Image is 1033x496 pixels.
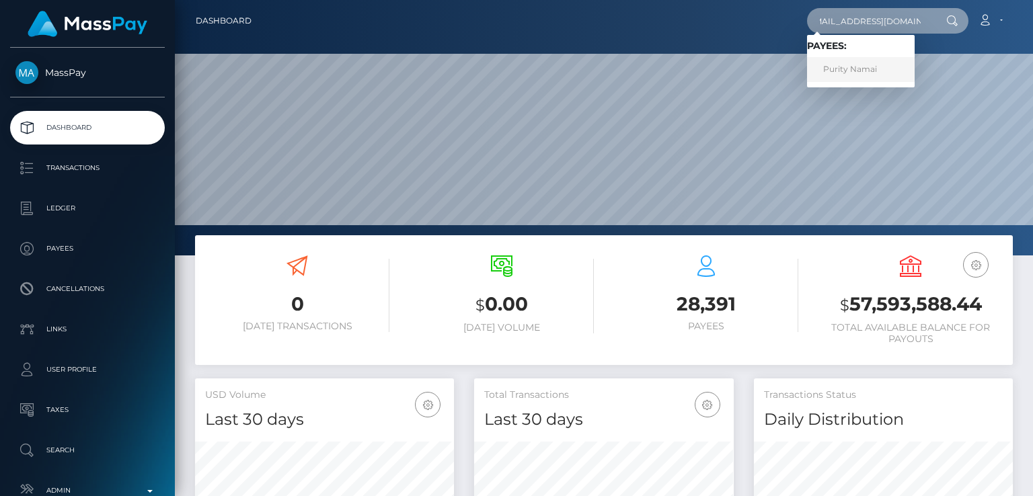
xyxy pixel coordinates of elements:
h5: Total Transactions [484,388,723,402]
h6: [DATE] Volume [410,322,594,333]
p: Payees [15,239,159,259]
p: Taxes [15,400,159,420]
h6: Total Available Balance for Payouts [818,322,1003,345]
p: User Profile [15,360,159,380]
small: $ [475,296,485,315]
a: Links [10,313,165,346]
a: Dashboard [196,7,252,35]
h5: Transactions Status [764,388,1003,402]
a: Search [10,433,165,467]
a: Transactions [10,151,165,185]
h5: USD Volume [205,388,444,402]
h3: 0.00 [410,291,594,319]
a: Payees [10,232,165,265]
img: MassPay [15,61,38,84]
h3: 0 [205,291,389,317]
h6: [DATE] Transactions [205,321,389,332]
h6: Payees [614,321,798,332]
h4: Last 30 days [205,408,444,431]
a: Taxes [10,393,165,427]
h4: Daily Distribution [764,408,1003,431]
a: Cancellations [10,272,165,306]
p: Ledger [15,198,159,218]
h3: 28,391 [614,291,798,317]
p: Links [15,319,159,339]
p: Cancellations [15,279,159,299]
h6: Payees: [807,40,915,52]
h4: Last 30 days [484,408,723,431]
h3: 57,593,588.44 [818,291,1003,319]
img: MassPay Logo [28,11,147,37]
a: User Profile [10,353,165,386]
a: Purity Namai [807,57,915,82]
p: Search [15,440,159,460]
input: Search... [807,8,933,34]
p: Transactions [15,158,159,178]
p: Dashboard [15,118,159,138]
small: $ [840,296,849,315]
a: Dashboard [10,111,165,144]
a: Ledger [10,192,165,225]
span: MassPay [10,67,165,79]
